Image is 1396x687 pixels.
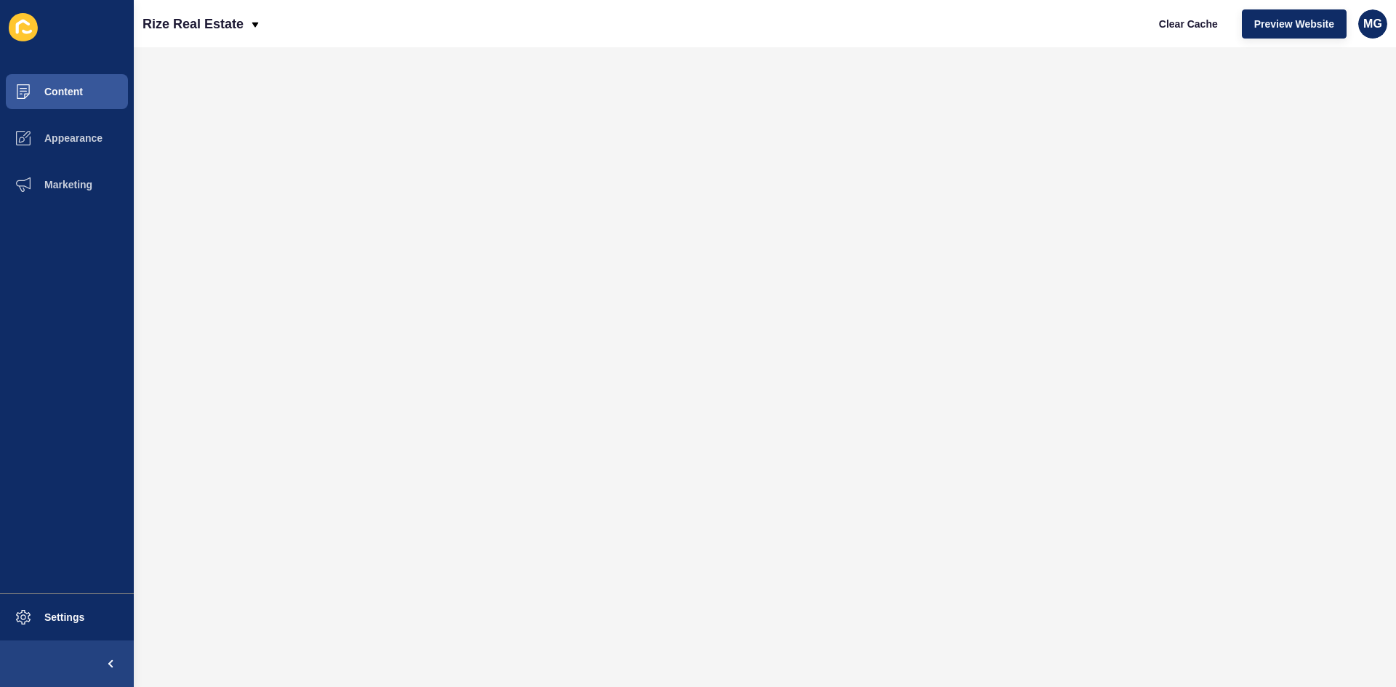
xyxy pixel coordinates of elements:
span: MG [1363,17,1382,31]
button: Preview Website [1242,9,1347,39]
span: Preview Website [1254,17,1334,31]
p: Rize Real Estate [143,6,244,42]
button: Clear Cache [1147,9,1230,39]
span: Clear Cache [1159,17,1218,31]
